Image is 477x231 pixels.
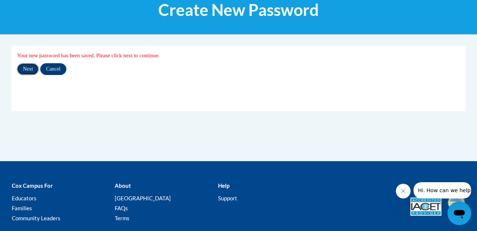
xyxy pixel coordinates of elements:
[17,52,159,58] span: Your new password has been saved. Please click next to continue.
[115,195,171,201] a: [GEOGRAPHIC_DATA]
[12,215,61,221] a: Community Leaders
[4,5,60,11] span: Hi. How can we help?
[410,197,442,216] img: Accredited IACET® Provider
[12,182,53,189] b: Cox Campus For
[218,195,237,201] a: Support
[447,201,471,225] iframe: Button to launch messaging window
[40,63,66,75] input: Cancel
[12,205,32,211] a: Families
[396,184,411,198] iframe: Close message
[17,63,39,75] input: Next
[115,215,129,221] a: Terms
[115,205,128,211] a: FAQs
[447,194,466,220] img: IDA® Accredited
[218,182,229,189] b: Help
[12,195,37,201] a: Educators
[115,182,131,189] b: About
[414,182,471,198] iframe: Message from company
